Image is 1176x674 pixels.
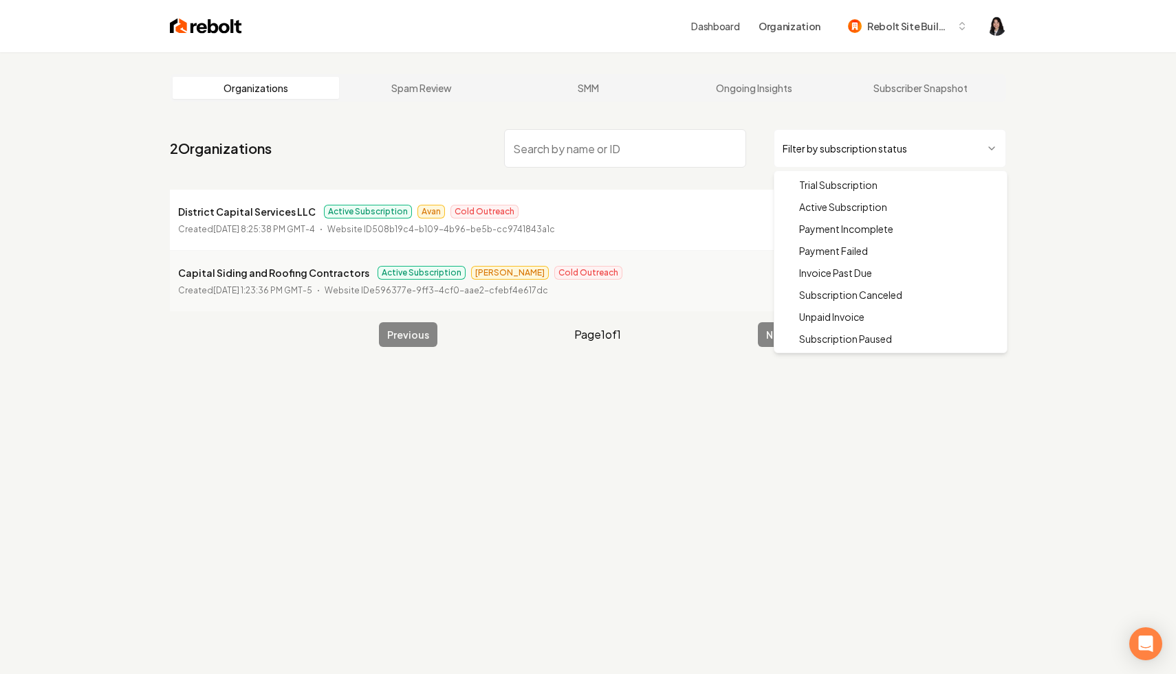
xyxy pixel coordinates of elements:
[799,178,878,192] span: Trial Subscription
[799,244,868,258] span: Payment Failed
[799,200,887,214] span: Active Subscription
[799,288,902,302] span: Subscription Canceled
[799,332,892,346] span: Subscription Paused
[799,310,864,324] span: Unpaid Invoice
[799,266,872,280] span: Invoice Past Due
[799,222,893,236] span: Payment Incomplete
